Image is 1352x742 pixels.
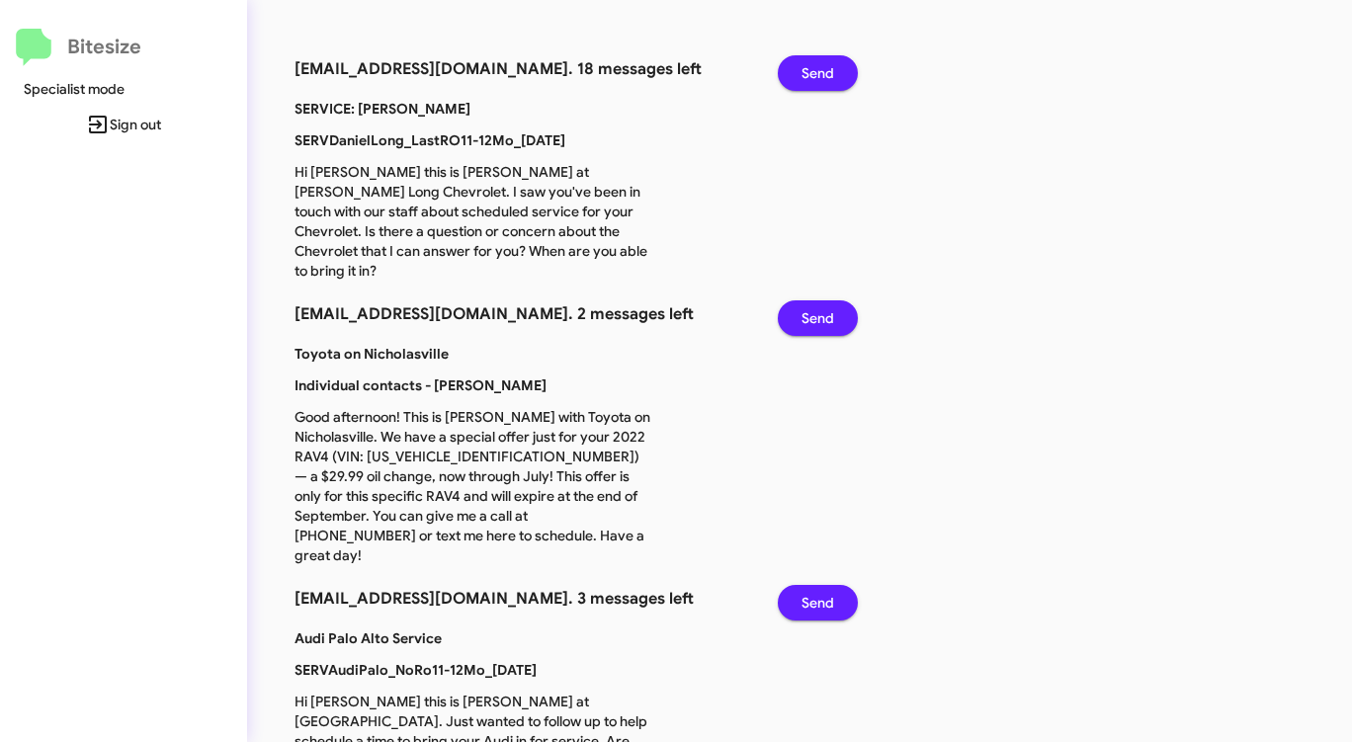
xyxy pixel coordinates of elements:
h3: [EMAIL_ADDRESS][DOMAIN_NAME]. 3 messages left [295,585,748,613]
b: SERVDanielLong_LastRO11-12Mo_[DATE] [295,131,565,149]
h3: [EMAIL_ADDRESS][DOMAIN_NAME]. 2 messages left [295,300,748,328]
b: SERVAudiPalo_NoRo11-12Mo_[DATE] [295,661,537,679]
button: Send [778,585,858,620]
span: Send [802,300,834,336]
b: Individual contacts - [PERSON_NAME] [295,376,547,394]
b: Audi Palo Alto Service [295,629,442,647]
button: Send [778,300,858,336]
a: Bitesize [16,29,141,66]
span: Send [802,55,834,91]
p: Hi [PERSON_NAME] this is [PERSON_NAME] at [PERSON_NAME] Long Chevrolet. I saw you've been in touc... [280,162,666,281]
button: Send [778,55,858,91]
b: Toyota on Nicholasville [295,345,449,363]
h3: [EMAIL_ADDRESS][DOMAIN_NAME]. 18 messages left [295,55,748,83]
b: SERVICE: [PERSON_NAME] [295,100,470,118]
p: Good afternoon! This is [PERSON_NAME] with Toyota on Nicholasville. We have a special offer just ... [280,407,666,565]
span: Send [802,585,834,620]
span: Sign out [16,107,231,142]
